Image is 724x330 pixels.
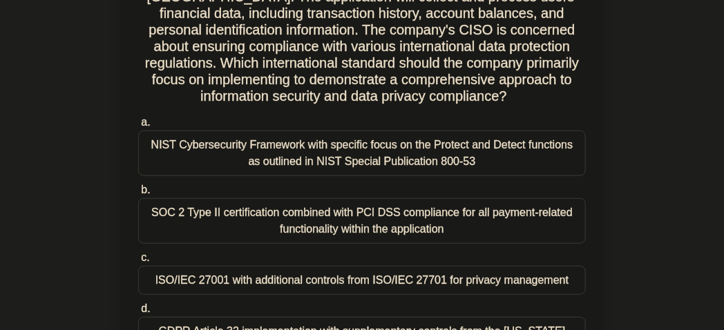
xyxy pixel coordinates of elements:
[138,130,586,176] div: NIST Cybersecurity Framework with specific focus on the Protect and Detect functions as outlined ...
[141,302,150,314] span: d.
[138,198,586,244] div: SOC 2 Type II certification combined with PCI DSS compliance for all payment-related functionalit...
[141,116,150,128] span: a.
[138,266,586,295] div: ISO/IEC 27001 with additional controls from ISO/IEC 27701 for privacy management
[141,184,150,195] span: b.
[141,251,149,263] span: c.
